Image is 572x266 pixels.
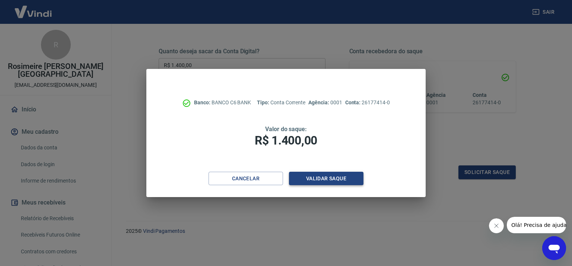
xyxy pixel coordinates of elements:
iframe: Fechar mensagem [489,218,504,233]
span: Agência: [308,99,330,105]
span: Olá! Precisa de ajuda? [4,5,63,11]
p: 0001 [308,99,342,107]
button: Validar saque [289,172,363,186]
span: R$ 1.400,00 [255,133,317,148]
span: Valor do saque: [265,126,307,133]
iframe: Mensagem da empresa [507,217,566,233]
p: Conta Corrente [257,99,305,107]
p: BANCO C6 BANK [194,99,251,107]
span: Conta: [345,99,362,105]
p: 26177414-0 [345,99,390,107]
button: Cancelar [209,172,283,186]
span: Tipo: [257,99,270,105]
iframe: Botão para abrir a janela de mensagens [542,236,566,260]
span: Banco: [194,99,212,105]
